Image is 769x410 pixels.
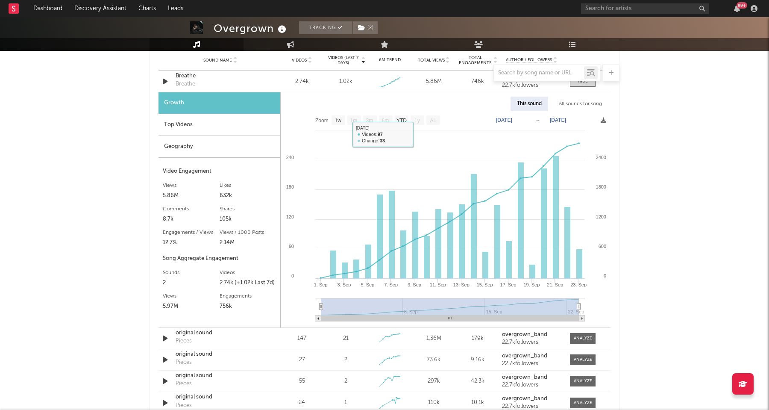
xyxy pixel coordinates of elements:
[596,214,606,219] text: 1200
[502,396,561,402] a: overgrown_band
[286,214,294,219] text: 120
[163,204,220,214] div: Comments
[176,329,265,337] a: original sound
[344,356,347,364] div: 2
[458,77,498,86] div: 746k
[315,118,329,124] text: Zoom
[353,21,378,34] button: (2)
[502,339,561,345] div: 22.7k followers
[361,282,374,287] text: 5. Sep
[453,282,470,287] text: 13. Sep
[163,227,220,238] div: Engagements / Views
[220,291,276,301] div: Engagements
[734,5,740,12] button: 99+
[384,282,398,287] text: 7. Sep
[220,227,276,238] div: Views / 1000 Posts
[163,214,220,224] div: 8.7k
[344,398,347,407] div: 1
[408,282,421,287] text: 9. Sep
[581,3,709,14] input: Search for artists
[176,380,192,388] div: Pieces
[220,204,276,214] div: Shares
[599,244,606,249] text: 600
[282,356,322,364] div: 27
[535,117,540,123] text: →
[511,97,548,111] div: This sound
[214,21,288,35] div: Overgrown
[282,77,322,86] div: 2.74k
[176,393,265,401] a: original sound
[502,353,547,359] strong: overgrown_band
[220,191,276,201] div: 632k
[414,77,454,86] div: 5.86M
[163,278,220,288] div: 2
[550,117,566,123] text: [DATE]
[458,55,493,65] span: Total Engagements
[176,80,195,88] div: Breathe
[502,404,561,410] div: 22.7k followers
[414,377,454,386] div: 297k
[163,291,220,301] div: Views
[350,118,358,124] text: 1m
[430,282,446,287] text: 11. Sep
[163,191,220,201] div: 5.86M
[352,21,378,34] span: ( 2 )
[500,282,517,287] text: 17. Sep
[286,155,294,160] text: 240
[220,268,276,278] div: Videos
[176,372,265,380] a: original sound
[502,375,547,380] strong: overgrown_band
[163,268,220,278] div: Sounds
[502,332,547,337] strong: overgrown_band
[344,377,347,386] div: 2
[163,301,220,312] div: 5.97M
[176,401,192,410] div: Pieces
[414,118,420,124] text: 1y
[458,334,498,343] div: 179k
[458,356,498,364] div: 9.16k
[414,356,454,364] div: 73.6k
[494,70,584,77] input: Search by song name or URL
[163,180,220,191] div: Views
[370,57,410,63] div: 6M Trend
[163,254,276,264] div: Song Aggregate Engagement
[326,55,361,65] span: Videos (last 7 days)
[458,377,498,386] div: 42.3k
[414,398,454,407] div: 110k
[506,57,552,63] span: Author / Followers
[382,118,389,124] text: 6m
[458,398,498,407] div: 10.1k
[158,92,280,114] div: Growth
[343,334,349,343] div: 21
[339,77,352,86] div: 1.02k
[220,301,276,312] div: 756k
[163,166,276,177] div: Video Engagement
[289,244,294,249] text: 60
[286,184,294,189] text: 180
[220,278,276,288] div: 2.74k (+1.02k Last 7d)
[502,382,561,388] div: 22.7k followers
[299,21,352,34] button: Tracking
[552,97,608,111] div: All sounds for song
[502,83,561,88] div: 22.7k followers
[396,118,407,124] text: YTD
[570,282,587,287] text: 23. Sep
[203,58,232,63] span: Sound Name
[176,350,265,359] a: original sound
[176,337,192,345] div: Pieces
[292,58,307,63] span: Videos
[604,273,606,278] text: 0
[737,2,747,9] div: 99 +
[282,398,322,407] div: 24
[568,309,584,314] text: 22. Sep
[477,282,493,287] text: 15. Sep
[502,332,561,338] a: overgrown_band
[158,114,280,136] div: Top Videos
[176,358,192,367] div: Pieces
[282,377,322,386] div: 55
[220,180,276,191] div: Likes
[163,238,220,248] div: 12.7%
